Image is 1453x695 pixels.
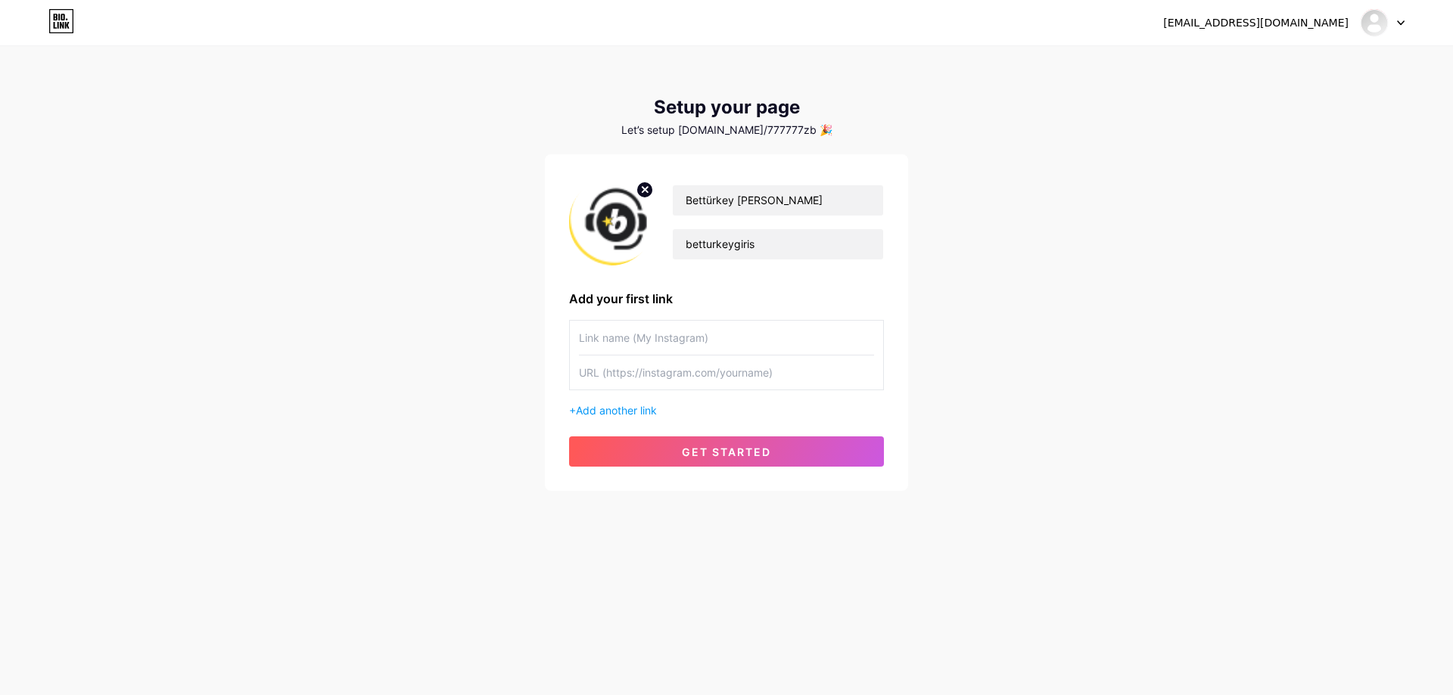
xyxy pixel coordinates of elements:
[1360,8,1389,37] img: 777 777
[569,178,654,265] img: profile pic
[569,290,884,308] div: Add your first link
[545,97,908,118] div: Setup your page
[569,402,884,418] div: +
[682,445,771,458] span: get started
[1163,15,1349,31] div: [EMAIL_ADDRESS][DOMAIN_NAME]
[576,404,657,417] span: Add another link
[579,355,874,389] input: URL (https://instagram.com/yourname)
[673,229,883,259] input: bio
[545,124,908,136] div: Let’s setup [DOMAIN_NAME]/777777zb 🎉
[579,321,874,355] input: Link name (My Instagram)
[673,185,883,216] input: Your name
[569,436,884,467] button: get started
